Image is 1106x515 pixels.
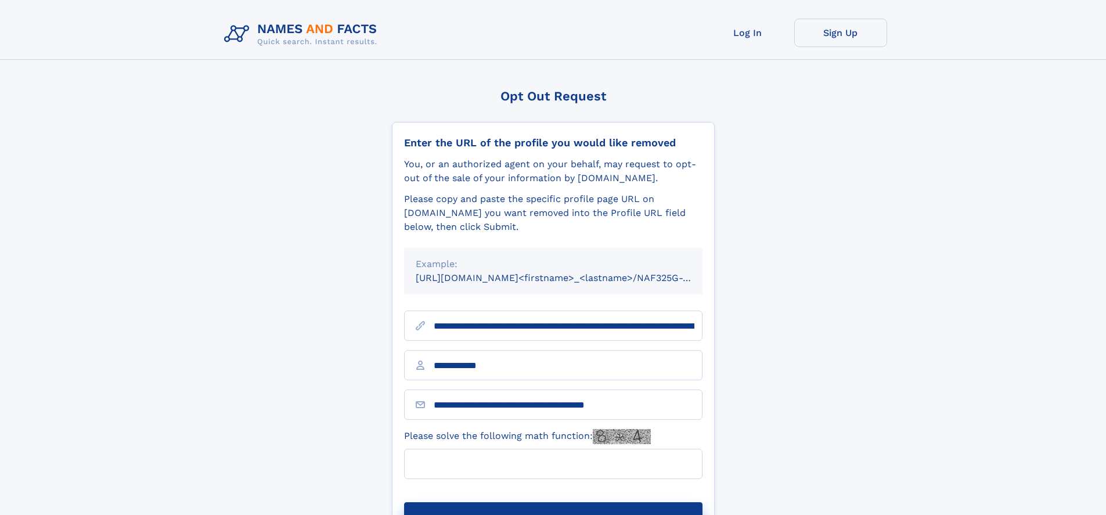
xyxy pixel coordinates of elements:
[416,272,725,283] small: [URL][DOMAIN_NAME]<firstname>_<lastname>/NAF325G-xxxxxxxx
[794,19,887,47] a: Sign Up
[219,19,387,50] img: Logo Names and Facts
[701,19,794,47] a: Log In
[416,257,691,271] div: Example:
[404,429,651,444] label: Please solve the following math function:
[404,136,702,149] div: Enter the URL of the profile you would like removed
[392,89,715,103] div: Opt Out Request
[404,192,702,234] div: Please copy and paste the specific profile page URL on [DOMAIN_NAME] you want removed into the Pr...
[404,157,702,185] div: You, or an authorized agent on your behalf, may request to opt-out of the sale of your informatio...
